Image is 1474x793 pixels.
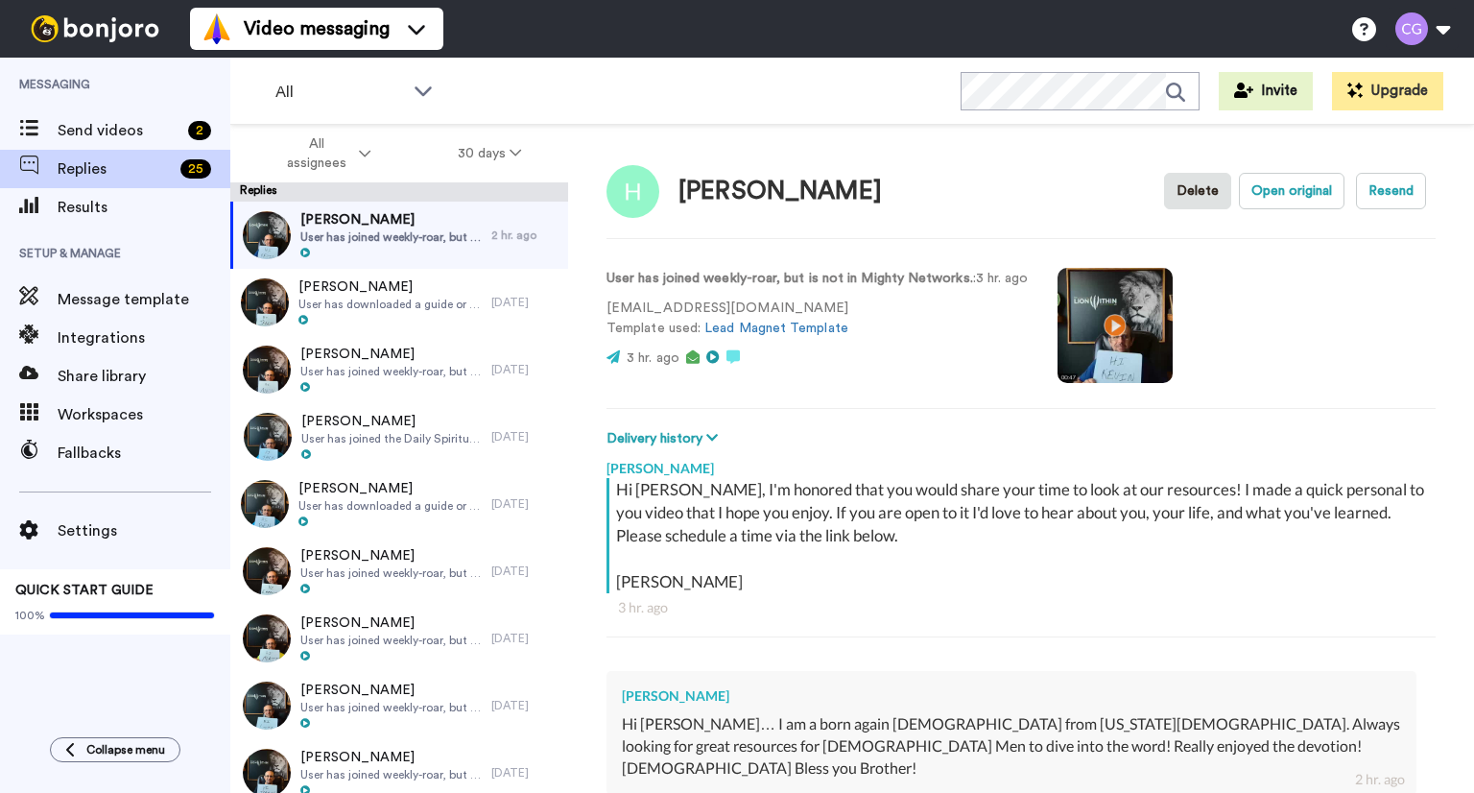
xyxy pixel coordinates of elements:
[622,713,1401,780] div: Hi [PERSON_NAME]… I am a born again [DEMOGRAPHIC_DATA] from [US_STATE][DEMOGRAPHIC_DATA]. Always ...
[300,748,482,767] span: [PERSON_NAME]
[606,449,1436,478] div: [PERSON_NAME]
[704,322,848,335] a: Lead Magnet Template
[230,182,568,202] div: Replies
[300,546,482,565] span: [PERSON_NAME]
[415,136,565,171] button: 30 days
[58,442,230,465] span: Fallbacks
[188,121,211,140] div: 2
[678,178,882,205] div: [PERSON_NAME]
[1239,173,1344,209] button: Open original
[241,278,289,326] img: 93730af7-cb1e-4d85-a092-be4b591c04ca-thumb.jpg
[230,538,568,605] a: [PERSON_NAME]User has joined weekly-roar, but is not in Mighty Networks.[DATE]
[627,351,679,365] span: 3 hr. ago
[243,682,291,730] img: 7cf7b35a-a901-428a-ac21-114c6bca9078-thumb.jpg
[491,698,559,713] div: [DATE]
[230,403,568,470] a: [PERSON_NAME]User has joined the Daily Spiritual Kick Off[DATE]
[234,127,415,180] button: All assignees
[300,681,482,700] span: [PERSON_NAME]
[243,614,291,662] img: b5b3f546-fd27-4502-a231-54029f1d9c12-thumb.jpg
[491,295,559,310] div: [DATE]
[618,598,1424,617] div: 3 hr. ago
[180,159,211,179] div: 25
[491,496,559,512] div: [DATE]
[58,196,230,219] span: Results
[230,605,568,672] a: [PERSON_NAME]User has joined weekly-roar, but is not in Mighty Networks.[DATE]
[300,210,482,229] span: [PERSON_NAME]
[300,613,482,633] span: [PERSON_NAME]
[58,119,180,142] span: Send videos
[616,478,1431,593] div: Hi [PERSON_NAME], I'm honored that you would share your time to look at our resources! I made a q...
[230,672,568,739] a: [PERSON_NAME]User has joined weekly-roar, but is not in Mighty Networks.[DATE]
[300,229,482,245] span: User has joined weekly-roar, but is not in Mighty Networks.
[58,519,230,542] span: Settings
[1164,173,1231,209] button: Delete
[58,326,230,349] span: Integrations
[244,15,390,42] span: Video messaging
[606,165,659,218] img: Image of Kevin
[300,767,482,782] span: User has joined weekly-roar, but is not in Mighty Networks.
[243,211,291,259] img: 3e43ccb9-0eef-41fe-8ecb-a76ec51672eb-thumb.jpg
[15,584,154,597] span: QUICK START GUIDE
[202,13,232,44] img: vm-color.svg
[50,737,180,762] button: Collapse menu
[301,412,482,431] span: [PERSON_NAME]
[491,362,559,377] div: [DATE]
[1219,72,1313,110] button: Invite
[244,413,292,461] img: ae31d59b-7989-487f-b9db-f61f650fd8e2-thumb.jpg
[58,157,173,180] span: Replies
[491,228,559,243] div: 2 hr. ago
[300,345,482,364] span: [PERSON_NAME]
[243,547,291,595] img: 17e959a0-baf9-4947-86ac-bb59ab0b8d23-thumb.jpg
[622,686,1401,706] div: [PERSON_NAME]
[298,479,482,498] span: [PERSON_NAME]
[491,564,559,579] div: [DATE]
[300,633,482,648] span: User has joined weekly-roar, but is not in Mighty Networks.
[23,15,167,42] img: bj-logo-header-white.svg
[606,428,724,449] button: Delivery history
[1355,770,1405,789] div: 2 hr. ago
[1332,72,1443,110] button: Upgrade
[491,429,559,445] div: [DATE]
[58,365,230,388] span: Share library
[230,470,568,538] a: [PERSON_NAME]User has downloaded a guide or filled out a form that is not Weekly Roar, 30 Days or...
[300,565,482,581] span: User has joined weekly-roar, but is not in Mighty Networks.
[298,277,482,297] span: [PERSON_NAME]
[86,742,165,757] span: Collapse menu
[606,299,1029,339] p: [EMAIL_ADDRESS][DOMAIN_NAME] Template used:
[1356,173,1426,209] button: Resend
[230,269,568,336] a: [PERSON_NAME]User has downloaded a guide or filled out a form that is not Weekly Roar, 30 Days or...
[15,608,45,623] span: 100%
[277,134,355,173] span: All assignees
[58,288,230,311] span: Message template
[241,480,289,528] img: 2742ec8c-2e94-430f-8bac-e4c082f1c43b-thumb.jpg
[606,272,973,285] strong: User has joined weekly-roar, but is not in Mighty Networks.
[230,202,568,269] a: [PERSON_NAME]User has joined weekly-roar, but is not in Mighty Networks.2 hr. ago
[491,765,559,781] div: [DATE]
[298,498,482,514] span: User has downloaded a guide or filled out a form that is not Weekly Roar, 30 Days or Assessment, ...
[243,346,291,394] img: 0a4bed3b-cc8f-40b4-8f26-9447b0659536-thumb.jpg
[230,336,568,403] a: [PERSON_NAME]User has joined weekly-roar, but is not in Mighty Networks.[DATE]
[606,269,1029,289] p: : 3 hr. ago
[275,81,404,104] span: All
[58,403,230,426] span: Workspaces
[300,700,482,715] span: User has joined weekly-roar, but is not in Mighty Networks.
[300,364,482,379] span: User has joined weekly-roar, but is not in Mighty Networks.
[298,297,482,312] span: User has downloaded a guide or filled out a form that is not Weekly Roar, 30 Days or Assessment, ...
[491,631,559,646] div: [DATE]
[301,431,482,446] span: User has joined the Daily Spiritual Kick Off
